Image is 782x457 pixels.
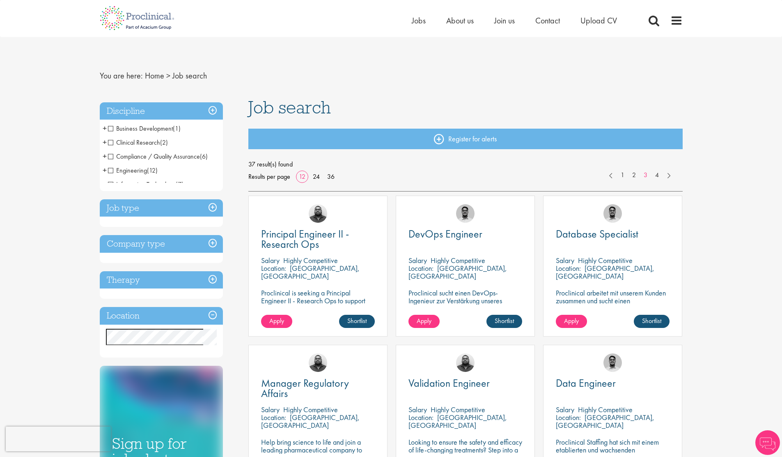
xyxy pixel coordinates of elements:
a: Data Engineer [556,378,670,388]
a: 12 [296,172,308,181]
span: Results per page [248,171,290,183]
span: Job search [172,70,207,81]
span: Information Technology [108,180,176,189]
p: Highly Competitive [578,256,633,265]
h3: Location [100,307,223,325]
span: > [166,70,170,81]
span: + [103,136,107,148]
span: Manager Regulatory Affairs [261,376,349,400]
p: Proclinical arbeitet mit unserem Kunden zusammen und sucht einen Datenbankspezialisten zur Verstä... [556,289,670,328]
p: Highly Competitive [578,405,633,414]
span: Job search [248,96,331,118]
span: Business Development [108,124,173,133]
a: About us [446,15,474,26]
a: Validation Engineer [408,378,522,388]
span: 37 result(s) found [248,158,683,171]
p: Highly Competitive [283,405,338,414]
a: Apply [261,315,292,328]
span: Database Specialist [556,227,638,241]
p: [GEOGRAPHIC_DATA], [GEOGRAPHIC_DATA] [408,413,507,430]
img: Ashley Bennett [309,353,327,372]
p: Proclinical sucht einen DevOps-Ingenieur zur Verstärkung unseres Kundenteams in [GEOGRAPHIC_DATA]. [408,289,522,320]
a: Shortlist [486,315,522,328]
a: 2 [628,171,640,180]
img: Ashley Bennett [309,204,327,223]
a: 4 [651,171,663,180]
span: + [103,122,107,134]
span: Salary [408,256,427,265]
span: Engineering [108,166,158,175]
a: breadcrumb link [145,70,164,81]
span: Salary [261,405,280,414]
h3: Therapy [100,271,223,289]
span: Compliance / Quality Assurance [108,152,208,161]
a: Principal Engineer II - Research Ops [261,229,375,249]
a: Upload CV [580,15,617,26]
span: Location: [408,413,433,422]
span: Principal Engineer II - Research Ops [261,227,349,251]
h3: Discipline [100,102,223,120]
span: Salary [556,256,574,265]
img: Timothy Deschamps [603,353,622,372]
span: Jobs [412,15,426,26]
span: Location: [261,263,286,273]
a: Register for alerts [248,129,683,149]
p: [GEOGRAPHIC_DATA], [GEOGRAPHIC_DATA] [556,263,654,281]
span: Location: [556,263,581,273]
span: DevOps Engineer [408,227,482,241]
p: [GEOGRAPHIC_DATA], [GEOGRAPHIC_DATA] [556,413,654,430]
span: Clinical Research [108,138,160,147]
a: Apply [408,315,440,328]
span: Clinical Research [108,138,168,147]
a: Shortlist [634,315,670,328]
span: Apply [417,316,431,325]
p: Highly Competitive [431,405,485,414]
a: Join us [494,15,515,26]
img: Ashley Bennett [456,353,475,372]
span: (6) [200,152,208,161]
p: Highly Competitive [283,256,338,265]
p: [GEOGRAPHIC_DATA], [GEOGRAPHIC_DATA] [408,263,507,281]
p: Highly Competitive [431,256,485,265]
span: + [103,150,107,162]
span: (12) [147,166,158,175]
a: Apply [556,315,587,328]
span: Salary [261,256,280,265]
span: + [103,164,107,176]
span: Validation Engineer [408,376,490,390]
span: Contact [535,15,560,26]
a: 3 [640,171,651,180]
span: Data Engineer [556,376,616,390]
img: Chatbot [755,430,780,455]
span: Information Technology [108,180,183,189]
a: Manager Regulatory Affairs [261,378,375,399]
img: Timothy Deschamps [603,204,622,223]
span: You are here: [100,70,143,81]
a: DevOps Engineer [408,229,522,239]
p: Proclinical is seeking a Principal Engineer II - Research Ops to support external engineering pro... [261,289,375,328]
span: Salary [556,405,574,414]
span: (7) [176,180,183,189]
p: [GEOGRAPHIC_DATA], [GEOGRAPHIC_DATA] [261,263,360,281]
a: 24 [310,172,323,181]
span: Apply [269,316,284,325]
span: Salary [408,405,427,414]
h3: Job type [100,199,223,217]
a: Shortlist [339,315,375,328]
span: Engineering [108,166,147,175]
span: (2) [160,138,168,147]
a: 1 [617,171,628,180]
h3: Company type [100,235,223,253]
span: Location: [556,413,581,422]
